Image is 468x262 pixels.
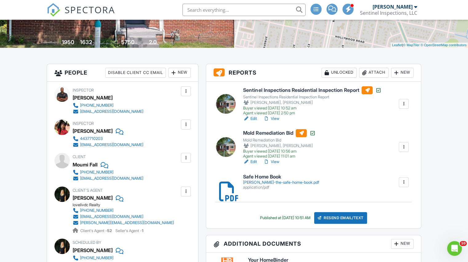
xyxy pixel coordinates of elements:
[80,214,143,219] div: [EMAIL_ADDRESS][DOMAIN_NAME]
[73,188,103,193] span: Client's Agent
[263,116,279,122] a: View
[93,40,102,45] span: sq. ft.
[243,116,257,122] a: Edit
[73,154,86,159] span: Client
[73,214,174,220] a: [EMAIL_ADDRESS][DOMAIN_NAME]
[182,4,306,16] input: Search everything...
[206,64,421,82] h3: Reports
[460,241,467,246] span: 10
[243,143,315,149] div: [PERSON_NAME], [PERSON_NAME]
[80,256,114,260] div: [PHONE_NUMBER]
[47,3,60,17] img: The Best Home Inspection Software - Spectora
[73,142,143,148] a: [EMAIL_ADDRESS][DOMAIN_NAME]
[73,88,94,92] span: Inspector
[73,220,174,226] a: [PERSON_NAME][EMAIL_ADDRESS][DOMAIN_NAME]
[391,239,414,249] div: New
[73,160,98,169] div: Moumi Fall
[243,129,315,159] a: Mold Remediation Bid Mold Remediation Bid [PERSON_NAME], [PERSON_NAME] Buyer viewed [DATE] 10:56 ...
[80,220,174,225] div: [PERSON_NAME][EMAIL_ADDRESS][DOMAIN_NAME]
[243,154,315,159] div: Agent viewed [DATE] 11:01 am
[314,212,367,224] div: Resend Email/Text
[391,68,414,78] div: New
[260,215,310,220] div: Published at [DATE] 10:51 AM
[243,138,315,143] div: Mold Remediation Bid
[73,240,101,245] span: Scheduled By
[243,100,381,106] div: [PERSON_NAME], [PERSON_NAME]
[73,108,143,115] a: [EMAIL_ADDRESS][DOMAIN_NAME]
[80,208,114,213] div: [PHONE_NUMBER]
[243,106,381,111] div: Buyer viewed [DATE] 10:52 am
[73,136,143,142] a: 4437710203
[206,235,421,253] h3: Additional Documents
[80,228,113,233] span: Client's Agent -
[47,8,115,21] a: SPECTORA
[263,159,279,165] a: View
[80,39,92,45] div: 1632
[243,129,315,137] h6: Mold Remediation Bid
[73,255,143,261] a: [PHONE_NUMBER]
[360,10,417,16] div: Sentinel Inspections, LLC
[54,40,61,45] span: Built
[447,241,462,256] iframe: Intercom live chat
[73,126,113,136] div: [PERSON_NAME]
[80,176,143,181] div: [EMAIL_ADDRESS][DOMAIN_NAME]
[243,149,315,154] div: Buyer viewed [DATE] 10:56 am
[403,43,420,47] a: © MapTiler
[243,95,381,100] div: Sentinel Inspections Residential Inspection Report
[243,180,319,185] div: [PERSON_NAME]-the-safe-home-book.pdf
[359,68,389,78] div: Attach
[322,68,357,78] div: Unlocked
[392,43,402,47] a: Leaflet
[149,39,157,45] div: 2.0
[243,159,257,165] a: Edit
[80,103,114,108] div: [PHONE_NUMBER]
[168,68,191,78] div: New
[73,121,94,126] span: Inspector
[243,174,319,180] h6: Safe Home Book
[243,86,381,94] h6: Sentinel Inspections Residential Inspection Report
[73,169,143,175] a: [PHONE_NUMBER]
[65,3,115,16] span: SPECTORA
[80,170,114,175] div: [PHONE_NUMBER]
[80,109,143,114] div: [EMAIL_ADDRESS][DOMAIN_NAME]
[73,246,113,255] div: [PERSON_NAME]
[80,142,143,147] div: [EMAIL_ADDRESS][DOMAIN_NAME]
[135,40,143,45] span: sq.ft.
[373,4,413,10] div: [PERSON_NAME]
[142,228,143,233] strong: 1
[73,203,179,207] div: lovelivdc Realty
[73,193,113,203] a: [PERSON_NAME]
[243,111,381,116] div: Agent viewed [DATE] 2:50 pm
[390,43,468,48] div: |
[73,175,143,182] a: [EMAIL_ADDRESS][DOMAIN_NAME]
[421,43,466,47] a: © OpenStreetMap contributors
[121,39,134,45] div: 5750
[105,68,166,78] div: Disable Client CC Email
[243,185,319,190] div: application/pdf
[158,40,175,45] span: bathrooms
[47,64,198,82] h3: People
[73,207,174,214] a: [PHONE_NUMBER]
[107,228,112,233] strong: 52
[73,102,143,108] a: [PHONE_NUMBER]
[62,39,74,45] div: 1950
[115,228,143,233] span: Seller's Agent -
[107,40,120,45] span: Lot Size
[80,136,103,141] div: 4437710203
[243,86,381,116] a: Sentinel Inspections Residential Inspection Report Sentinel Inspections Residential Inspection Re...
[73,93,113,102] div: [PERSON_NAME]
[243,174,319,190] a: Safe Home Book [PERSON_NAME]-the-safe-home-book.pdf application/pdf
